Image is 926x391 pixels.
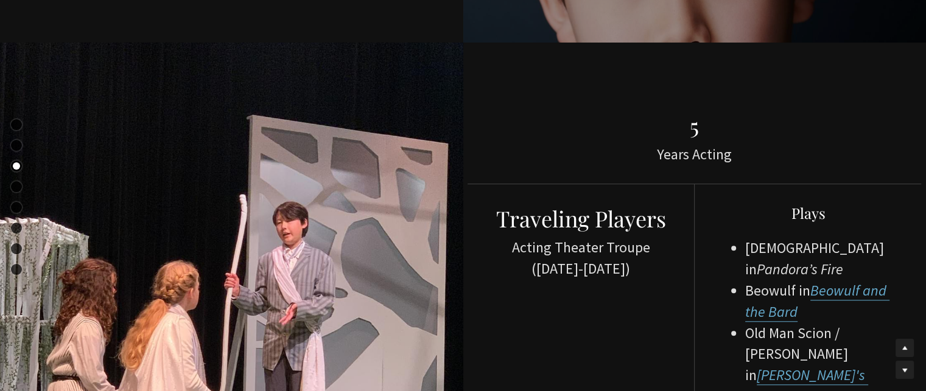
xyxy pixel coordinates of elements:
[757,260,843,279] em: Pandora’s Fire
[745,281,889,322] a: Beowulf and the Bard
[489,144,900,165] p: Years Acting
[489,237,673,280] p: Acting Theater Troupe ([DATE]-[DATE])
[489,202,673,234] p: Traveling Players
[489,109,900,141] p: 5
[745,281,889,321] em: Beowulf and the Bard
[716,202,900,224] h3: Plays
[745,280,900,323] li: Beowulf in
[745,238,900,280] li: [DEMOGRAPHIC_DATA] in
